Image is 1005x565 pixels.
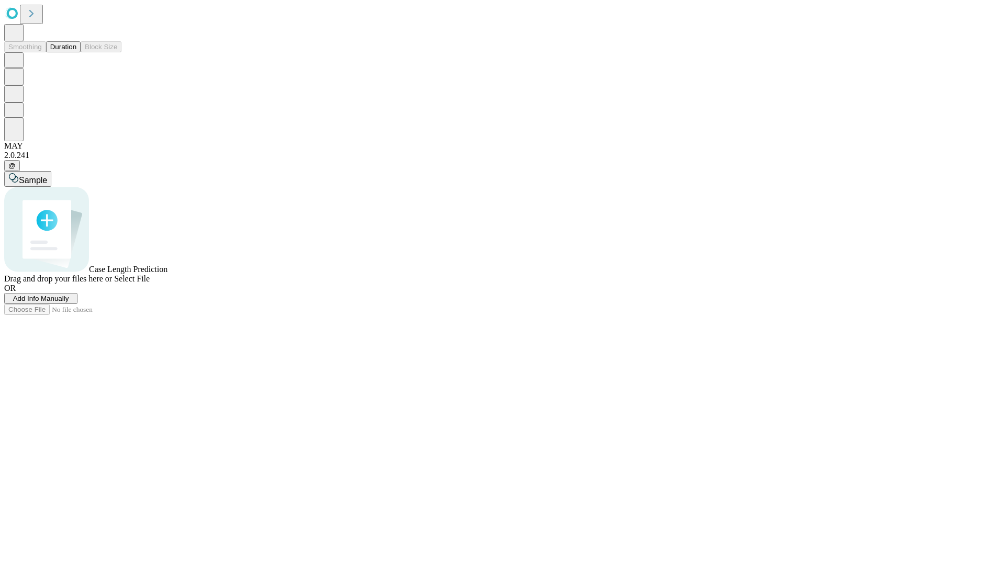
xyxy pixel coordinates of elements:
[8,162,16,169] span: @
[81,41,121,52] button: Block Size
[4,284,16,292] span: OR
[19,176,47,185] span: Sample
[4,160,20,171] button: @
[4,274,112,283] span: Drag and drop your files here or
[4,141,1001,151] div: MAY
[89,265,167,274] span: Case Length Prediction
[4,293,77,304] button: Add Info Manually
[4,171,51,187] button: Sample
[4,41,46,52] button: Smoothing
[4,151,1001,160] div: 2.0.241
[114,274,150,283] span: Select File
[46,41,81,52] button: Duration
[13,295,69,302] span: Add Info Manually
